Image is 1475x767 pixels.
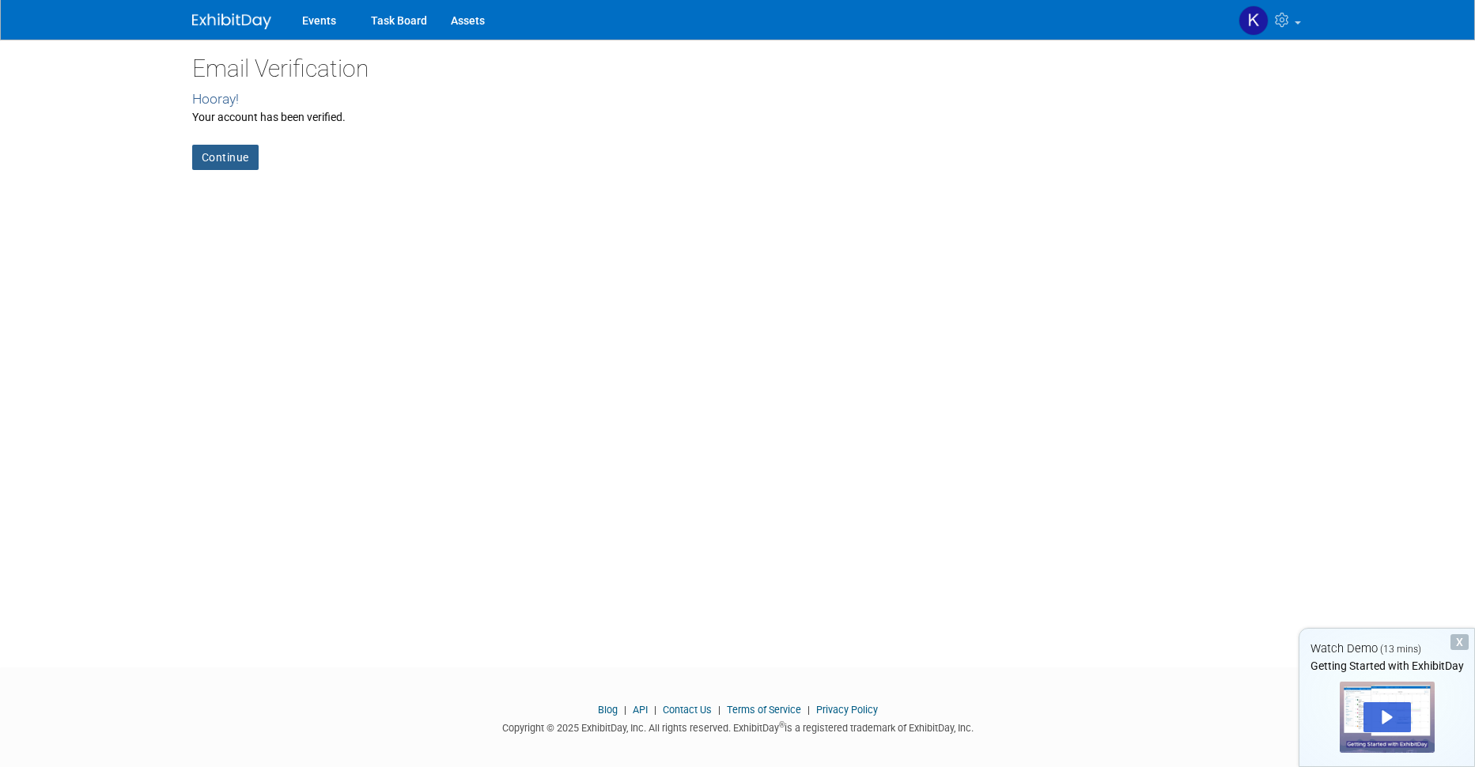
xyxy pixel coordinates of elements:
a: Blog [598,704,618,716]
div: Dismiss [1450,634,1469,650]
div: Your account has been verified. [192,109,1284,125]
img: Karen Quatromoni [1239,6,1269,36]
span: | [804,704,814,716]
a: API [633,704,648,716]
div: Hooray! [192,89,1284,109]
div: Play [1363,702,1411,732]
h2: Email Verification [192,55,1284,81]
a: Contact Us [663,704,712,716]
a: Privacy Policy [816,704,878,716]
span: | [714,704,724,716]
div: Watch Demo [1299,640,1474,657]
span: | [650,704,660,716]
sup: ® [779,720,785,729]
span: (13 mins) [1380,644,1421,655]
a: Terms of Service [727,704,801,716]
img: ExhibitDay [192,13,271,29]
a: Continue [192,145,259,170]
span: | [620,704,630,716]
div: Getting Started with ExhibitDay [1299,658,1474,674]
